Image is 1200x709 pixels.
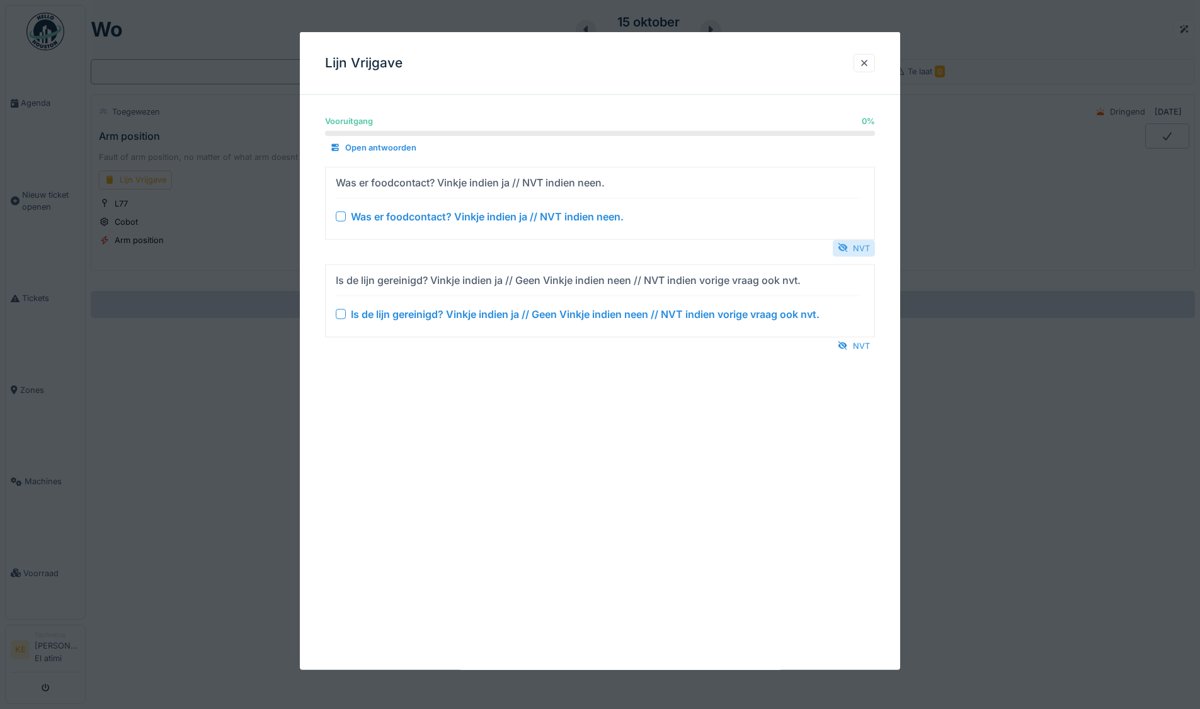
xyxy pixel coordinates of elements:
[351,208,624,224] div: Was er foodcontact? Vinkje indien ja // NVT indien neen.
[336,272,801,287] div: Is de lijn gereinigd? Vinkje indien ja // Geen Vinkje indien neen // NVT indien vorige vraag ook ...
[325,139,421,156] div: Open antwoorden
[325,131,875,136] progress: 0 %
[325,55,403,71] h3: Lijn Vrijgave
[331,172,869,234] summary: Was er foodcontact? Vinkje indien ja // NVT indien neen. Was er foodcontact? Vinkje indien ja // ...
[833,239,875,256] div: NVT
[862,115,875,127] div: 0 %
[351,306,820,321] div: Is de lijn gereinigd? Vinkje indien ja // Geen Vinkje indien neen // NVT indien vorige vraag ook ...
[331,269,869,331] summary: Is de lijn gereinigd? Vinkje indien ja // Geen Vinkje indien neen // NVT indien vorige vraag ook ...
[336,174,605,190] div: Was er foodcontact? Vinkje indien ja // NVT indien neen.
[833,337,875,354] div: NVT
[325,115,373,127] div: Vooruitgang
